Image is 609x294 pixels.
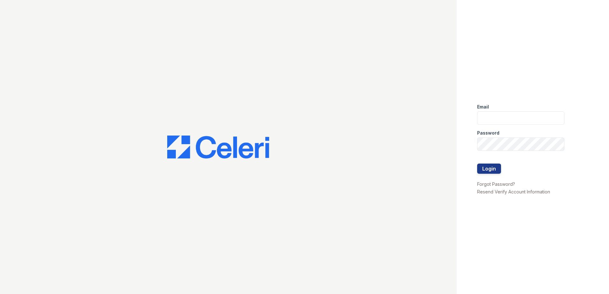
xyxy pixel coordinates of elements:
[477,104,489,110] label: Email
[167,136,269,158] img: CE_Logo_Blue-a8612792a0a2168367f1c8372b55b34899dd931a85d93a1a3d3e32e68fde9ad4.png
[477,164,501,174] button: Login
[477,130,499,136] label: Password
[477,181,515,187] a: Forgot Password?
[477,189,550,194] a: Resend Verify Account Information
